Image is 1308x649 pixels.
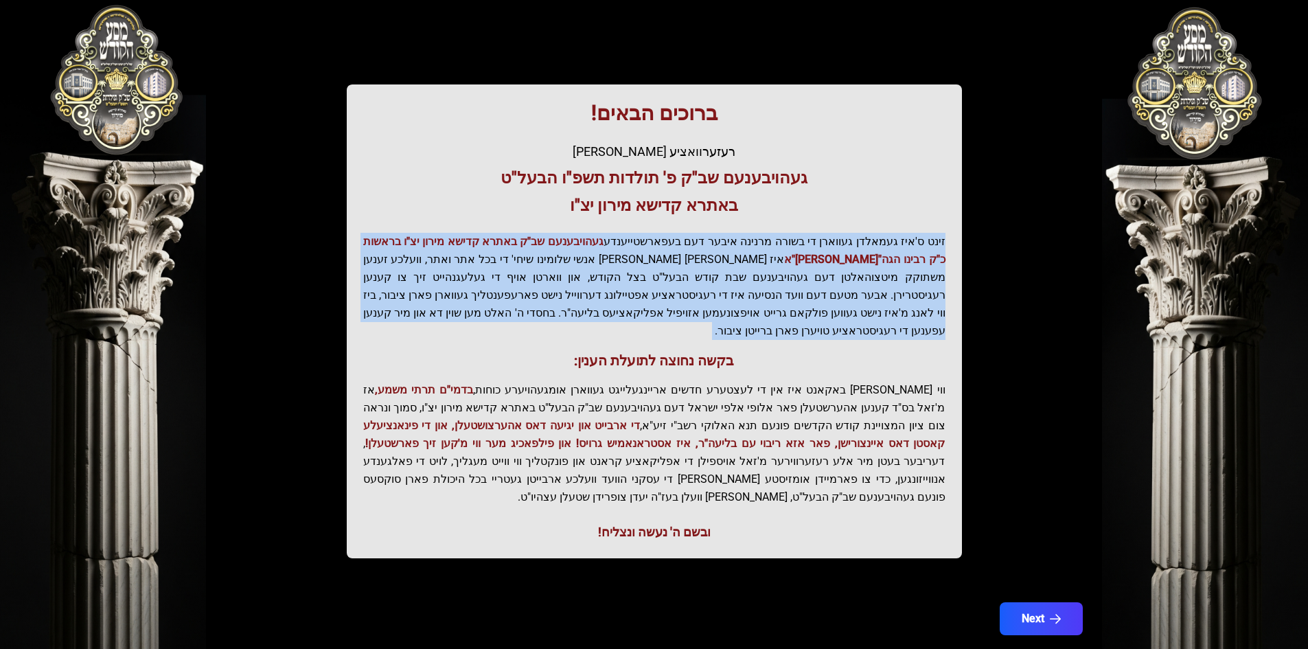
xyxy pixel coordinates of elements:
h3: געהויבענעם שב"ק פ' תולדות תשפ"ו הבעל"ט [363,167,945,189]
div: רעזערוואציע [PERSON_NAME] [363,142,945,161]
h3: בקשה נחוצה לתועלת הענין: [363,351,945,370]
button: Next [1000,602,1083,635]
h3: באתרא קדישא מירון יצ"ו [363,194,945,216]
span: די ארבייט און יגיעה דאס אהערצושטעלן, און די פינאנציעלע קאסטן דאס איינצורישן, פאר אזא ריבוי עם בלי... [363,419,945,450]
p: זינט ס'איז געמאלדן געווארן די בשורה מרנינה איבער דעם בעפארשטייענדע איז [PERSON_NAME] [PERSON_NAME... [363,233,945,340]
p: ווי [PERSON_NAME] באקאנט איז אין די לעצטערע חדשים אריינגעלייגט געווארן אומגעהויערע כוחות, אז מ'זא... [363,381,945,506]
div: ובשם ה' נעשה ונצליח! [363,523,945,542]
h1: ברוכים הבאים! [363,101,945,126]
span: בדמי"ם תרתי משמע, [375,383,473,396]
span: געהויבענעם שב"ק באתרא קדישא מירון יצ"ו בראשות כ"ק רבינו הגה"[PERSON_NAME]"א [363,235,945,266]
